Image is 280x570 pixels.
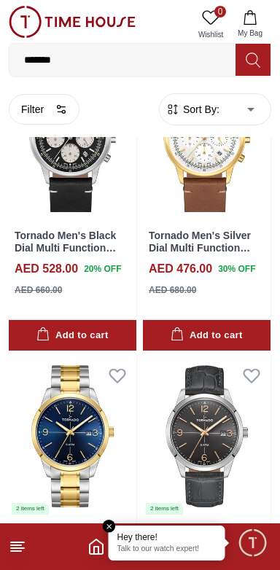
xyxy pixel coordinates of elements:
div: Chat Widget [237,527,269,559]
span: My Bag [232,28,268,39]
a: Tornado Men's Black Dial Multi Function Watch - T24108-SLBB [15,230,120,266]
button: Filter [9,94,79,125]
img: Tornado Men's Blue Dial Analog Watch - T24007-TBTN [9,356,136,515]
div: 2 items left [146,503,183,515]
a: 0Wishlist [192,6,229,43]
button: Add to cart [143,320,271,351]
span: 20 % OFF [84,262,121,276]
a: Tornado Men's Silver Dial Multi Function Watch - T24108-GLDW [149,230,257,266]
span: Sort By: [180,102,219,117]
p: Talk to our watch expert! [117,544,217,555]
img: ... [9,6,136,38]
div: AED 680.00 [149,284,196,297]
span: Wishlist [192,29,229,40]
button: My Bag [229,6,271,43]
div: Hey there! [117,531,217,543]
em: Close tooltip [103,520,116,533]
div: 2 items left [12,503,49,515]
div: Add to cart [171,327,242,344]
div: AED 660.00 [15,284,62,297]
button: Sort By: [166,102,219,117]
h4: AED 476.00 [149,260,212,278]
span: 30 % OFF [218,262,255,276]
a: Home [87,538,105,555]
span: 0 [214,6,226,17]
a: Tornado Men's Blue Dial Analog Watch - T24007-TBTN2 items left [9,356,136,515]
h4: AED 528.00 [15,260,78,278]
img: Tornado Men's Grey Dial Analog Watch - T24007-SLXX [143,356,271,515]
a: Tornado Men's Grey Dial Analog Watch - T24007-SLXX2 items left [143,356,271,515]
div: Add to cart [36,327,108,344]
button: Add to cart [9,320,136,351]
img: Tornado Men's Black Dial Multi Function Watch - T24108-SLBB [9,62,136,221]
img: Tornado Men's Silver Dial Multi Function Watch - T24108-GLDW [143,62,271,221]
